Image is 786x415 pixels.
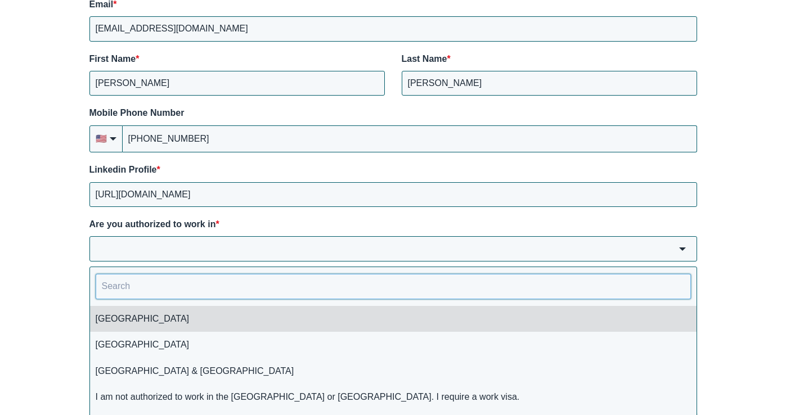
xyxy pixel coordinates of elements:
span: Last Name [402,54,447,64]
li: [GEOGRAPHIC_DATA] & [GEOGRAPHIC_DATA] [90,358,697,384]
span: Mobile Phone Number [89,108,185,118]
span: First Name [89,54,136,64]
span: flag [96,133,107,145]
span: Are you authorized to work in [89,219,216,229]
input: Search [96,274,691,299]
span: Linkedin Profile [89,165,157,174]
li: I am not authorized to work in the [GEOGRAPHIC_DATA] or [GEOGRAPHIC_DATA]. I require a work visa. [90,384,697,410]
li: [GEOGRAPHIC_DATA] [90,332,697,358]
li: [GEOGRAPHIC_DATA] [90,306,697,332]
